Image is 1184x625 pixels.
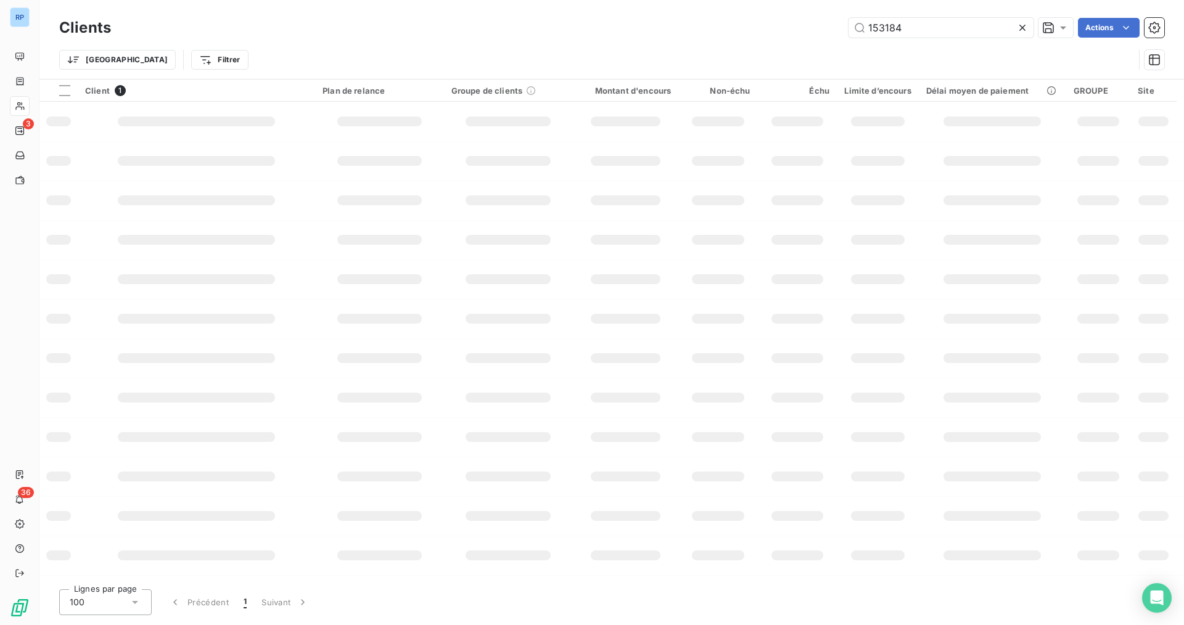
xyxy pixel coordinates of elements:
[254,589,316,615] button: Suivant
[580,86,671,96] div: Montant d'encours
[686,86,750,96] div: Non-échu
[323,86,437,96] div: Plan de relance
[162,589,236,615] button: Précédent
[10,7,30,27] div: RP
[244,596,247,608] span: 1
[1078,18,1140,38] button: Actions
[849,18,1034,38] input: Rechercher
[236,589,254,615] button: 1
[926,86,1059,96] div: Délai moyen de paiement
[1138,86,1169,96] div: Site
[191,50,248,70] button: Filtrer
[18,487,34,498] span: 36
[10,598,30,618] img: Logo LeanPay
[70,596,84,608] span: 100
[59,17,111,39] h3: Clients
[85,86,110,96] span: Client
[765,86,829,96] div: Échu
[1074,86,1123,96] div: GROUPE
[844,86,911,96] div: Limite d’encours
[115,85,126,96] span: 1
[1142,583,1172,613] div: Open Intercom Messenger
[23,118,34,129] span: 3
[59,50,176,70] button: [GEOGRAPHIC_DATA]
[451,86,523,96] span: Groupe de clients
